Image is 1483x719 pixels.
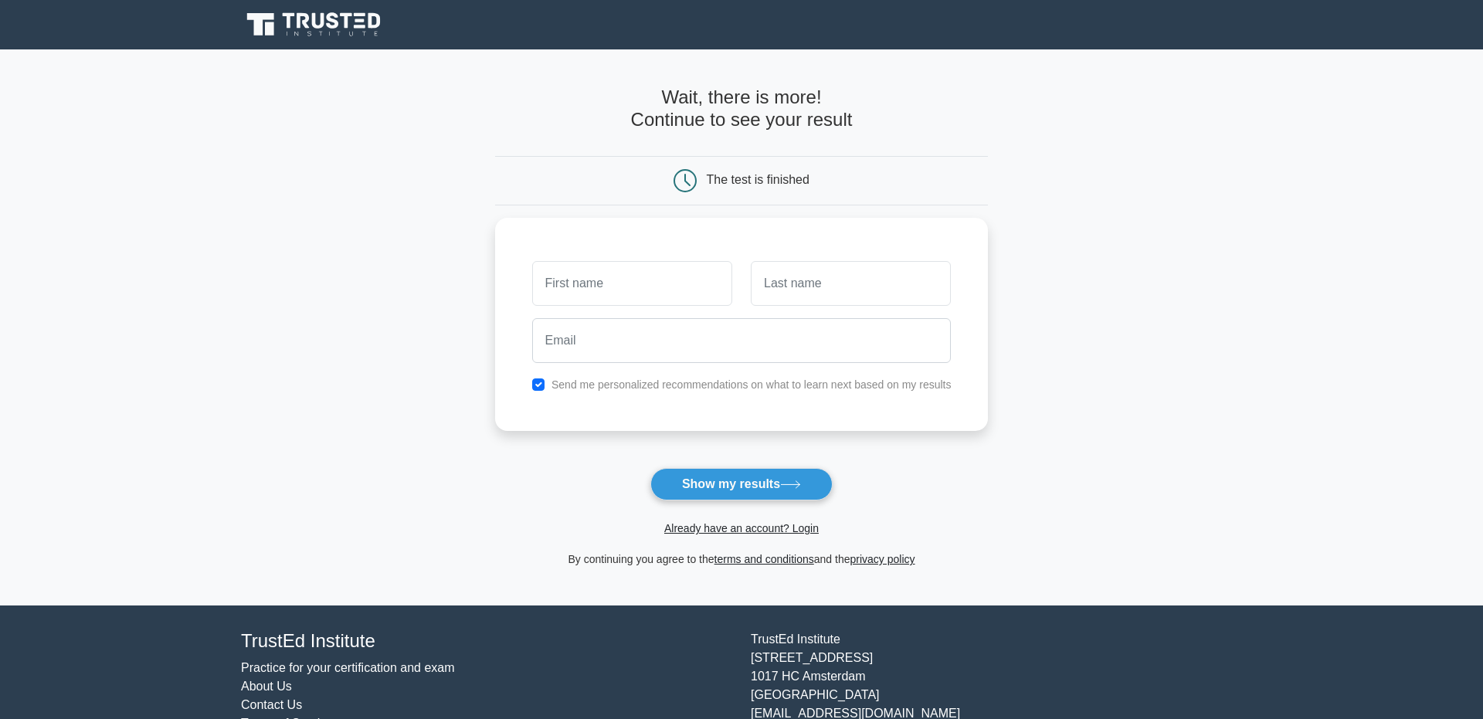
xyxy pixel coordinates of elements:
[241,661,455,674] a: Practice for your certification and exam
[241,680,292,693] a: About Us
[664,522,819,534] a: Already have an account? Login
[551,378,952,391] label: Send me personalized recommendations on what to learn next based on my results
[532,318,952,363] input: Email
[650,468,833,500] button: Show my results
[486,550,998,568] div: By continuing you agree to the and the
[495,86,989,131] h4: Wait, there is more! Continue to see your result
[751,261,951,306] input: Last name
[241,630,732,653] h4: TrustEd Institute
[714,553,814,565] a: terms and conditions
[707,173,809,186] div: The test is finished
[850,553,915,565] a: privacy policy
[241,698,302,711] a: Contact Us
[532,261,732,306] input: First name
